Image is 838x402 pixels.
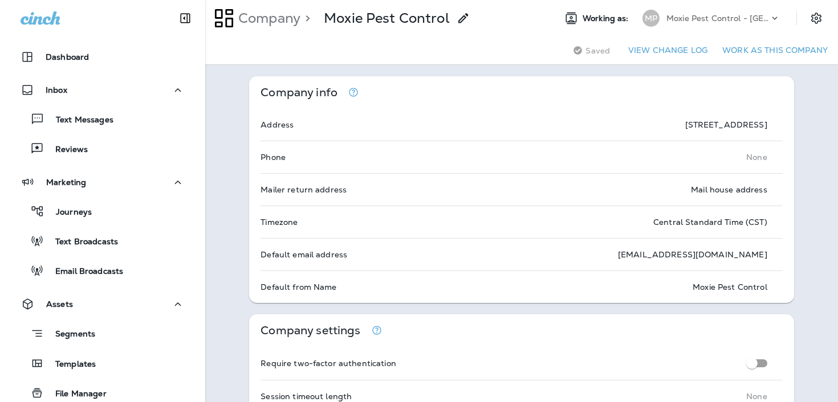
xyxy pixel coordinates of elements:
button: Assets [11,293,194,315]
p: Moxie Pest Control - [GEOGRAPHIC_DATA] [666,14,769,23]
p: Templates [44,359,96,370]
p: Default email address [261,250,347,259]
p: [STREET_ADDRESS] [685,120,767,129]
p: Marketing [46,178,86,187]
p: Company settings [261,326,360,335]
span: Saved [585,46,610,55]
button: Settings [806,8,827,28]
p: Inbox [46,85,67,95]
p: Company [234,10,300,27]
button: Marketing [11,171,194,194]
p: Require two-factor authentication [261,359,396,368]
button: Reviews [11,137,194,161]
p: Central Standard Time (CST) [653,218,767,227]
p: Text Messages [44,115,113,126]
p: [EMAIL_ADDRESS][DOMAIN_NAME] [618,250,767,259]
p: Reviews [44,145,88,155]
button: Dashboard [11,46,194,68]
p: Timezone [261,218,298,227]
button: View Change Log [624,42,712,59]
p: Address [261,120,294,129]
button: Journeys [11,199,194,223]
div: MP [642,10,660,27]
p: Journeys [44,207,92,218]
p: Company info [261,88,337,97]
button: Inbox [11,79,194,101]
p: Phone [261,153,286,162]
p: Session timeout length [261,392,352,401]
button: Text Broadcasts [11,229,194,253]
button: Email Broadcasts [11,259,194,282]
p: Mailer return address [261,185,347,194]
button: Templates [11,351,194,375]
p: Default from Name [261,282,336,292]
p: None [746,153,767,162]
span: Working as: [583,14,631,23]
p: None [746,392,767,401]
p: File Manager [44,389,107,400]
p: Email Broadcasts [44,266,123,277]
p: Dashboard [46,52,89,61]
p: > [300,10,310,27]
p: Assets [46,300,73,309]
p: Segments [44,329,95,341]
p: Moxie Pest Control [324,10,450,27]
button: Collapse Sidebar [169,7,201,30]
button: Segments [11,321,194,346]
p: Text Broadcasts [44,237,118,248]
button: Work as this company [718,42,832,59]
button: Text Messages [11,107,194,131]
p: Moxie Pest Control [693,282,767,292]
p: Mail house address [691,185,767,194]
